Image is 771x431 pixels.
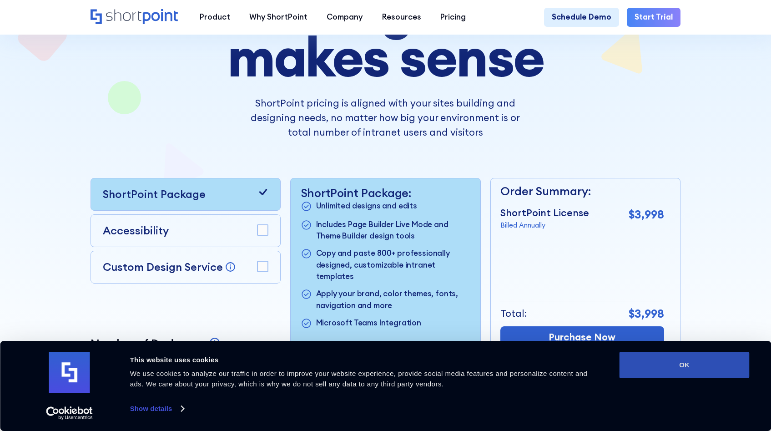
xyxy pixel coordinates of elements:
p: ShortPoint pricing is aligned with your sites building and designing needs, no matter how big you... [241,96,530,139]
p: Microsoft Teams Integration [316,317,421,330]
div: Company [327,11,363,23]
p: $3,998 [629,206,664,223]
p: ShortPoint Package: [301,186,471,200]
p: Custom Design Service [103,260,223,274]
a: Pricing [431,8,475,27]
a: Show details [130,402,184,416]
p: Includes Page Builder Live Mode and Theme Builder design tools [316,219,471,242]
p: Apply your brand, color themes, fonts, navigation and more [316,288,471,311]
span: We use cookies to analyze our traffic in order to improve your website experience, provide social... [130,370,588,388]
a: Start Trial [627,8,680,27]
a: Number of Designers [91,337,222,351]
a: Home [91,9,180,26]
p: $3,998 [629,305,664,322]
div: Pricing [440,11,466,23]
p: Unlimited designs and edits [316,200,417,213]
img: logo [49,352,90,393]
div: This website uses cookies [130,355,599,365]
div: Resources [382,11,421,23]
a: Usercentrics Cookiebot - opens in a new window [30,406,109,420]
button: OK [620,352,750,378]
a: Resources [373,8,431,27]
a: Product [190,8,239,27]
p: Order Summary: [500,183,664,200]
a: Company [317,8,372,27]
a: Schedule Demo [544,8,619,27]
div: Why ShortPoint [249,11,307,23]
a: Why ShortPoint [240,8,317,27]
p: Total: [500,306,527,321]
p: ShortPoint License [500,206,589,220]
p: ShortPoint Package [103,186,206,203]
p: Copy and paste 800+ professionally designed, customizable intranet templates [316,248,471,282]
p: Accessibility [103,223,169,239]
p: Number of Designers [91,337,204,351]
a: Purchase Now [500,326,664,349]
p: Billed Annually [500,220,589,230]
div: Product [200,11,230,23]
